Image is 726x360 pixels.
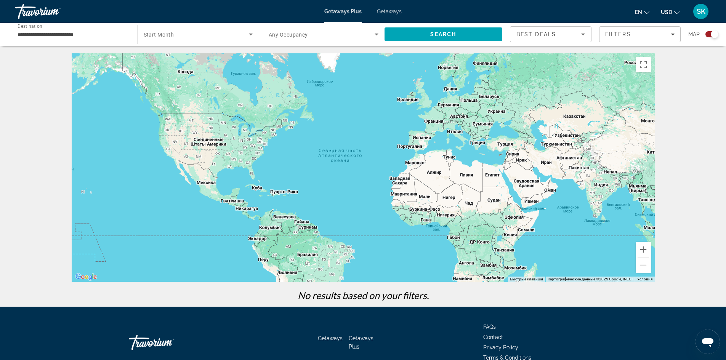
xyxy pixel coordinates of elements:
span: en [635,9,642,15]
button: Filters [599,26,681,42]
a: Getaways [318,335,343,341]
span: Start Month [144,32,174,38]
span: Картографические данные ©2025 Google, INEGI [548,277,633,281]
button: User Menu [691,3,711,19]
span: Filters [605,31,631,37]
mat-select: Sort by [516,30,585,39]
a: Contact [483,334,503,340]
input: Select destination [18,30,127,39]
button: Change currency [661,6,680,18]
a: Travorium [15,2,91,21]
span: Any Occupancy [269,32,308,38]
span: SK [697,8,705,15]
iframe: Кнопка запуска окна обмена сообщениями [696,330,720,354]
span: Map [688,29,700,40]
a: FAQs [483,324,496,330]
a: Условия (ссылка откроется в новой вкладке) [637,277,652,281]
span: Search [430,31,456,37]
button: Search [385,27,503,41]
a: Go Home [129,331,205,354]
a: Privacy Policy [483,344,518,350]
img: Google [74,272,99,282]
a: Getaways Plus [324,8,362,14]
span: USD [661,9,672,15]
span: Destination [18,23,42,29]
button: Включить полноэкранный режим [636,57,651,72]
button: Увеличить [636,242,651,257]
a: Открыть эту область в Google Картах (в новом окне) [74,272,99,282]
a: Getaways [377,8,402,14]
button: Уменьшить [636,258,651,273]
p: No results based on your filters. [68,290,659,301]
span: Best Deals [516,31,556,37]
button: Быстрые клавиши [510,277,543,282]
button: Change language [635,6,649,18]
a: Getaways Plus [349,335,373,350]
